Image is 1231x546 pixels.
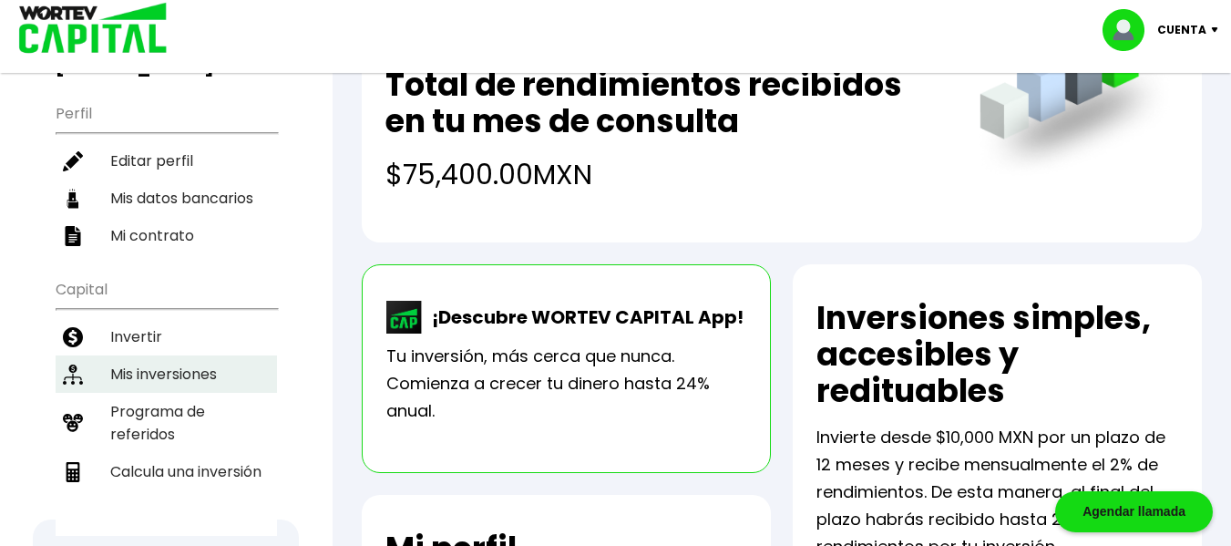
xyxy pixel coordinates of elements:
[63,413,83,433] img: recomiendanos-icon.9b8e9327.svg
[56,355,277,393] a: Mis inversiones
[56,269,277,536] ul: Capital
[63,151,83,171] img: editar-icon.952d3147.svg
[385,154,943,195] h4: $75,400.00 MXN
[56,393,277,453] a: Programa de referidos
[56,217,277,254] a: Mi contrato
[1206,27,1231,33] img: icon-down
[1103,9,1157,51] img: profile-image
[386,301,423,334] img: wortev-capital-app-icon
[386,343,746,425] p: Tu inversión, más cerca que nunca. Comienza a crecer tu dinero hasta 24% anual.
[63,189,83,209] img: datos-icon.10cf9172.svg
[56,33,277,78] h3: Buen día,
[423,304,744,331] p: ¡Descubre WORTEV CAPITAL App!
[56,318,277,355] a: Invertir
[56,93,277,254] ul: Perfil
[63,327,83,347] img: invertir-icon.b3b967d7.svg
[63,462,83,482] img: calculadora-icon.17d418c4.svg
[1157,16,1206,44] p: Cuenta
[63,365,83,385] img: inversiones-icon.6695dc30.svg
[1055,491,1213,532] div: Agendar llamada
[63,226,83,246] img: contrato-icon.f2db500c.svg
[56,180,277,217] a: Mis datos bancarios
[56,142,277,180] a: Editar perfil
[56,453,277,490] a: Calcula una inversión
[816,300,1178,409] h2: Inversiones simples, accesibles y redituables
[385,67,943,139] h2: Total de rendimientos recibidos en tu mes de consulta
